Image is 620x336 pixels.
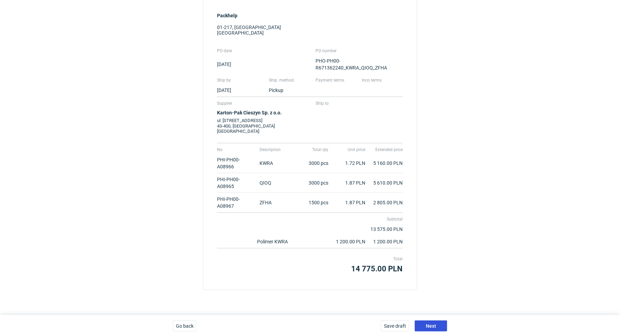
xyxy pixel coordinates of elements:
th: Total qty [291,143,329,153]
th: Ship. method [264,74,310,84]
strong: 14 775.00 PLN [351,264,403,273]
td: ul. [STREET_ADDRESS] 43-400, [GEOGRAPHIC_DATA] [GEOGRAPHIC_DATA] [217,107,310,143]
td: 2 805.00 PLN [366,193,403,213]
td: PHI-PH00-A08966 [217,153,254,173]
td: 1500 pcs [291,193,329,213]
td: ZFHA [254,193,292,213]
th: Payment terms [310,74,357,84]
td: KWRA [254,153,292,173]
td: PHI-PH00-A08967 [217,193,254,213]
th: Subtotal [217,213,403,223]
td: 1 200.00 PLN [329,235,366,248]
td: 1.87 PLN [329,193,366,213]
h4: Karton-Pak Cieszyn Sp. z o.o. [217,110,310,116]
th: Ship by [217,74,264,84]
td: [DATE] [217,55,310,74]
button: Next [415,320,447,332]
th: Total [217,248,403,263]
td: 5 610.00 PLN [366,173,403,193]
td: 3000 pcs [291,153,329,173]
th: No [217,143,254,153]
th: PO date [217,45,310,55]
td: Pickup [264,84,310,97]
td: PHI-PH00-A08965 [217,173,254,193]
th: Ship to [310,97,403,107]
span: Next [426,324,436,328]
td: [DATE] [217,84,264,97]
td: 3000 pcs [291,173,329,193]
th: Supplier [217,97,310,107]
th: Inco terms [357,74,403,84]
th: Unit price [329,143,366,153]
td: 5 160.00 PLN [366,153,403,173]
th: Extended price [366,143,403,153]
h4: Packhelp [217,13,403,19]
td: Polimer KWRA [217,235,329,248]
td: 1.87 PLN [329,173,366,193]
button: Save draft [381,320,409,332]
span: Go back [176,324,194,328]
td: QIOQ [254,173,292,193]
td: 1.72 PLN [329,153,366,173]
button: Go back [173,320,197,332]
span: Save draft [384,324,406,328]
div: 01-217, [GEOGRAPHIC_DATA] [GEOGRAPHIC_DATA] [217,13,403,45]
td: 13 575.00 PLN [217,223,403,235]
th: Description [254,143,292,153]
td: PHO-PH00-R671362240_KWRA_QIOQ_ZFHA [310,55,403,74]
th: PO number [310,45,403,55]
td: 1 200.00 PLN [366,235,403,248]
